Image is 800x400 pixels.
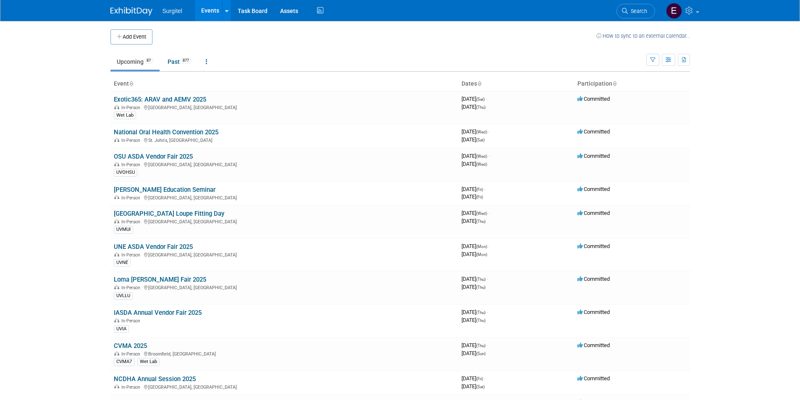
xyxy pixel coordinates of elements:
[114,342,147,350] a: CVMA 2025
[163,8,182,14] span: Surgitel
[476,97,485,102] span: (Sat)
[114,169,137,176] div: UVOHSU
[114,104,455,110] div: [GEOGRAPHIC_DATA], [GEOGRAPHIC_DATA]
[114,218,455,225] div: [GEOGRAPHIC_DATA], [GEOGRAPHIC_DATA]
[476,130,487,134] span: (Wed)
[114,161,455,167] div: [GEOGRAPHIC_DATA], [GEOGRAPHIC_DATA]
[114,259,131,267] div: UVNE
[114,194,455,201] div: [GEOGRAPHIC_DATA], [GEOGRAPHIC_DATA]
[114,243,193,251] a: UNE ASDA Vendor Fair 2025
[666,3,682,19] img: Emily Norton
[114,384,119,389] img: In-Person Event
[462,104,485,110] span: [DATE]
[462,309,488,315] span: [DATE]
[462,243,490,249] span: [DATE]
[577,96,610,102] span: Committed
[180,58,191,64] span: 877
[476,376,483,381] span: (Fri)
[577,153,610,159] span: Committed
[577,342,610,348] span: Committed
[484,375,485,382] span: -
[458,77,574,91] th: Dates
[577,128,610,135] span: Committed
[476,318,485,323] span: (Thu)
[488,210,490,216] span: -
[462,218,485,224] span: [DATE]
[462,350,485,356] span: [DATE]
[114,105,119,109] img: In-Person Event
[121,138,143,143] span: In-Person
[574,77,690,91] th: Participation
[462,383,485,390] span: [DATE]
[462,128,490,135] span: [DATE]
[121,318,143,324] span: In-Person
[577,243,610,249] span: Committed
[487,276,488,282] span: -
[477,80,481,87] a: Sort by Start Date
[144,58,153,64] span: 87
[114,325,129,333] div: UVIA
[628,8,647,14] span: Search
[161,54,198,70] a: Past877
[577,375,610,382] span: Committed
[114,226,133,233] div: UVMUI
[462,342,488,348] span: [DATE]
[476,277,485,282] span: (Thu)
[121,105,143,110] span: In-Person
[114,351,119,356] img: In-Person Event
[462,284,485,290] span: [DATE]
[487,342,488,348] span: -
[114,285,119,289] img: In-Person Event
[476,244,487,249] span: (Mon)
[476,310,485,315] span: (Thu)
[110,54,160,70] a: Upcoming87
[462,210,490,216] span: [DATE]
[462,153,490,159] span: [DATE]
[110,29,152,44] button: Add Event
[114,136,455,143] div: St. John's, [GEOGRAPHIC_DATA]
[476,219,485,224] span: (Thu)
[129,80,133,87] a: Sort by Event Name
[121,219,143,225] span: In-Person
[114,383,455,390] div: [GEOGRAPHIC_DATA], [GEOGRAPHIC_DATA]
[114,112,136,119] div: Wet Lab
[114,276,206,283] a: Loma [PERSON_NAME] Fair 2025
[462,186,485,192] span: [DATE]
[114,195,119,199] img: In-Person Event
[577,309,610,315] span: Committed
[476,252,487,257] span: (Mon)
[476,138,485,142] span: (Sat)
[462,193,483,200] span: [DATE]
[121,384,143,390] span: In-Person
[114,309,202,316] a: IASDA Annual Vendor Fair 2025
[476,343,485,348] span: (Thu)
[476,384,485,389] span: (Sat)
[114,251,455,258] div: [GEOGRAPHIC_DATA], [GEOGRAPHIC_DATA]
[488,153,490,159] span: -
[462,375,485,382] span: [DATE]
[596,33,690,39] a: How to sync to an external calendar...
[462,251,487,257] span: [DATE]
[577,186,610,192] span: Committed
[612,80,616,87] a: Sort by Participation Type
[476,187,483,192] span: (Fri)
[114,375,196,383] a: NCDHA Annual Session 2025
[476,211,487,216] span: (Wed)
[476,162,487,167] span: (Wed)
[462,161,487,167] span: [DATE]
[486,96,487,102] span: -
[577,276,610,282] span: Committed
[114,219,119,223] img: In-Person Event
[114,358,134,366] div: CVMA7
[476,351,485,356] span: (Sun)
[121,195,143,201] span: In-Person
[462,96,487,102] span: [DATE]
[114,96,206,103] a: Exotic365: ARAV and AEMV 2025
[114,292,133,300] div: UVLLU
[487,309,488,315] span: -
[488,243,490,249] span: -
[462,317,485,323] span: [DATE]
[476,285,485,290] span: (Thu)
[114,162,119,166] img: In-Person Event
[137,358,160,366] div: Wet Lab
